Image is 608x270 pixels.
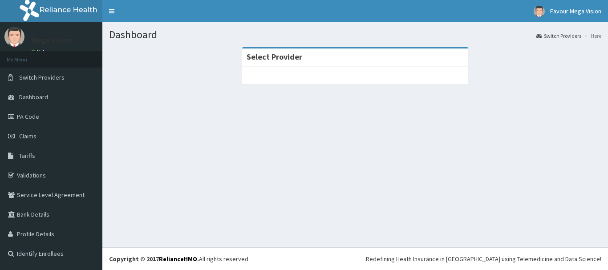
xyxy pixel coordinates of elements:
div: Redefining Heath Insurance in [GEOGRAPHIC_DATA] using Telemedicine and Data Science! [366,254,601,263]
a: Online [31,48,53,55]
span: Favour Mega Vision [550,7,601,15]
li: Here [582,32,601,40]
h1: Dashboard [109,29,601,40]
span: Dashboard [19,93,48,101]
strong: Select Provider [247,52,302,62]
span: Tariffs [19,152,35,160]
strong: Copyright © 2017 . [109,255,199,263]
p: Mega Vision [31,36,72,44]
footer: All rights reserved. [102,247,608,270]
img: User Image [4,27,24,47]
span: Claims [19,132,36,140]
a: RelianceHMO [159,255,197,263]
img: User Image [534,6,545,17]
a: Switch Providers [536,32,581,40]
span: Switch Providers [19,73,65,81]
